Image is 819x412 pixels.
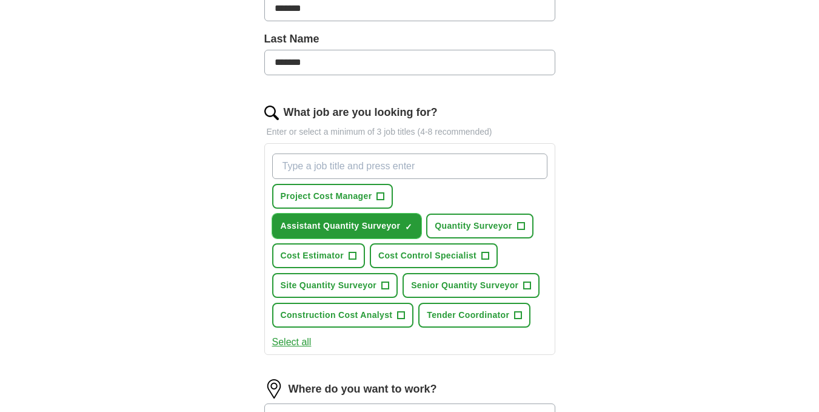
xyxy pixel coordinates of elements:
label: Last Name [264,31,555,47]
button: Cost Control Specialist [370,243,498,268]
label: What job are you looking for? [284,104,438,121]
span: Cost Estimator [281,249,344,262]
button: Construction Cost Analyst [272,303,414,328]
input: Type a job title and press enter [272,154,547,179]
p: Enter or select a minimum of 3 job titles (4-8 recommended) [264,126,555,138]
button: Project Cost Manager [272,184,393,209]
span: Project Cost Manager [281,190,372,203]
span: Assistant Quantity Surveyor [281,220,401,232]
label: Where do you want to work? [289,381,437,397]
button: Site Quantity Surveyor [272,273,398,298]
span: Tender Coordinator [427,309,509,322]
img: location.png [264,379,284,399]
button: Select all [272,335,312,350]
button: Assistant Quantity Surveyor✓ [272,214,422,238]
span: Cost Control Specialist [378,249,476,262]
button: Quantity Surveyor [426,214,533,238]
button: Senior Quantity Surveyor [403,273,540,298]
span: Quantity Surveyor [435,220,512,232]
button: Cost Estimator [272,243,365,268]
button: Tender Coordinator [418,303,530,328]
span: Construction Cost Analyst [281,309,393,322]
span: ✓ [405,222,412,232]
img: search.png [264,106,279,120]
span: Site Quantity Surveyor [281,279,377,292]
span: Senior Quantity Surveyor [411,279,518,292]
